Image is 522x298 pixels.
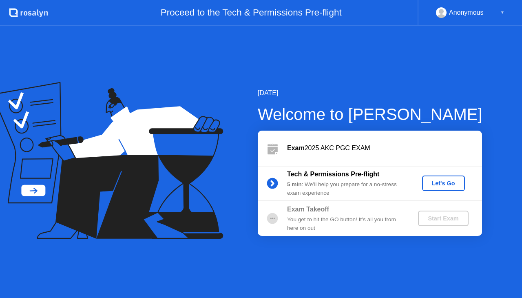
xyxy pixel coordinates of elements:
[425,180,462,187] div: Let's Go
[287,206,329,213] b: Exam Takeoff
[418,211,468,226] button: Start Exam
[287,180,405,197] div: : We’ll help you prepare for a no-stress exam experience
[449,7,484,18] div: Anonymous
[287,143,482,153] div: 2025 AKC PGC EXAM
[287,171,379,178] b: Tech & Permissions Pre-flight
[258,102,482,127] div: Welcome to [PERSON_NAME]
[500,7,504,18] div: ▼
[287,181,302,187] b: 5 min
[422,176,465,191] button: Let's Go
[287,145,305,151] b: Exam
[287,216,405,232] div: You get to hit the GO button! It’s all you from here on out
[258,88,482,98] div: [DATE]
[421,215,465,222] div: Start Exam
